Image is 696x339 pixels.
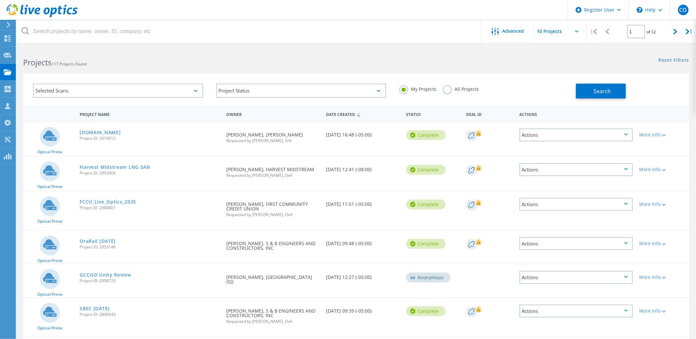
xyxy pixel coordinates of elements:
span: Project ID: 2988801 [80,206,220,210]
div: More Info [640,241,686,246]
div: Complete [406,165,446,175]
div: | [587,20,601,43]
div: Selected Scans [33,84,203,98]
span: Requested by [PERSON_NAME], Dell [226,213,320,217]
span: Optical Prime [37,219,62,223]
b: Projects [23,57,52,68]
div: Actions [520,198,633,211]
a: Live Optics Dashboard [7,14,78,19]
span: Project ID: 3019612 [80,136,220,140]
span: Project ID: 2890043 [80,313,220,317]
label: All Projects [443,85,479,92]
a: Reset Filters [659,58,689,63]
a: SBEC [DATE] [80,306,110,311]
span: Optical Prime [37,259,62,263]
span: Optical Prime [37,150,62,154]
div: Complete [406,306,446,316]
div: [PERSON_NAME], HARVEST MIDSTREAM [223,157,323,184]
span: Advanced [502,29,524,33]
div: [PERSON_NAME], S & B ENGINEERS AND CONSTRUCTORS, INC [223,298,323,330]
span: Optical Prime [37,292,62,296]
div: Actions [516,108,636,120]
span: Requested by [PERSON_NAME], SHI [226,139,320,143]
div: [DATE] 16:48 (-05:00) [323,122,403,144]
div: Owner [223,108,323,120]
a: OraRail [DATE] [80,239,116,244]
div: Actions [520,305,633,318]
div: | [682,20,696,43]
div: Actions [520,237,633,250]
span: CO [679,7,687,13]
span: Project ID: 2993404 [80,171,220,175]
span: 117 Projects Found [52,61,87,67]
div: Anonymous [406,273,451,282]
button: Search [576,84,626,98]
div: Project Status [216,84,386,98]
span: Search [594,88,611,95]
span: Project ID: 2908723 [80,279,220,283]
div: More Info [640,132,686,137]
div: Complete [406,239,446,249]
div: Date Created [323,108,403,120]
svg: \n [637,7,643,13]
div: [PERSON_NAME], [GEOGRAPHIC_DATA] ISD [223,264,323,291]
div: Actions [520,163,633,176]
span: Optical Prime [37,185,62,189]
div: [DATE] 09:48 (-05:00) [323,231,403,252]
div: [PERSON_NAME], [PERSON_NAME] [223,122,323,149]
label: My Projects [399,85,436,92]
div: [DATE] 12:27 (-05:00) [323,264,403,286]
div: Actions [520,129,633,141]
span: Requested by [PERSON_NAME], Dell [226,320,320,323]
div: [DATE] 11:51 (-05:00) [323,191,403,213]
div: [DATE] 09:39 (-05:00) [323,298,403,320]
input: Search projects by name, owner, ID, company, etc [17,20,482,43]
a: [DOMAIN_NAME] [80,130,121,135]
a: Harvest Midstream LNG SAN [80,165,150,169]
div: Complete [406,130,446,140]
div: Deal Id [463,108,516,120]
div: More Info [640,167,686,172]
span: of 12 [647,29,656,35]
div: Complete [406,200,446,209]
a: FCCU_Live_Optics_2025 [80,200,136,204]
div: [PERSON_NAME], S & B ENGINEERS AND CONSTRUCTORS, INC [223,231,323,257]
div: Actions [520,271,633,284]
div: More Info [640,202,686,207]
div: Project Name [76,108,223,120]
div: [PERSON_NAME], FIRST COMMUNITY CREDIT UNION [223,191,323,223]
span: Optical Prime [37,326,62,330]
span: Requested by [PERSON_NAME], Dell [226,173,320,177]
div: More Info [640,275,686,280]
span: Project ID: 2953146 [80,245,220,249]
div: More Info [640,309,686,313]
a: GCCISD Unity Review [80,273,131,277]
div: Status [403,108,463,120]
div: [DATE] 12:41 (-08:00) [323,157,403,178]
